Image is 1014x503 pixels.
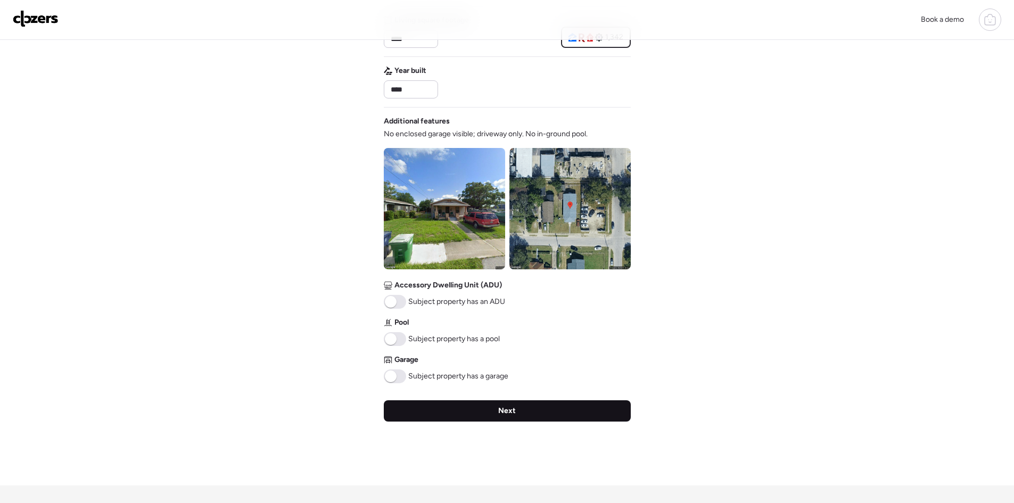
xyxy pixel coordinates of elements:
span: Book a demo [921,15,964,24]
span: Year built [394,65,426,76]
img: Logo [13,10,59,27]
span: No enclosed garage visible; driveway only. No in-ground pool. [384,129,588,139]
span: Subject property has an ADU [408,296,505,307]
span: Accessory Dwelling Unit (ADU) [394,280,502,291]
span: Additional features [384,116,450,127]
span: Garage [394,354,418,365]
span: Next [498,406,516,416]
span: Subject property has a pool [408,334,500,344]
span: Subject property has a garage [408,371,508,382]
span: Pool [394,317,409,328]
